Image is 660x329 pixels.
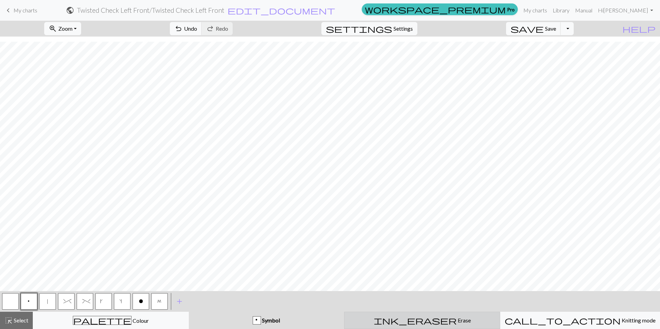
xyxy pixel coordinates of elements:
[511,24,544,33] span: save
[100,299,107,306] span: right leaning increase
[505,316,621,325] span: call_to_action
[362,3,518,15] a: Pro
[374,316,457,325] span: ink_eraser
[500,312,660,329] button: Knitting mode
[21,293,37,310] button: p
[344,312,500,329] button: Erase
[46,299,49,306] span: slip stitch
[261,317,280,323] span: Symbol
[33,312,189,329] button: Colour
[151,293,168,310] button: M
[506,22,561,35] button: Save
[394,24,413,33] span: Settings
[133,293,149,310] button: o
[184,25,197,32] span: Undo
[77,293,93,310] button: %
[4,4,37,16] a: My charts
[39,293,56,310] button: |
[82,299,87,306] span: 2 stitch left twist cable
[66,6,74,15] span: public
[595,3,656,17] a: Hi[PERSON_NAME]
[132,317,149,324] span: Colour
[622,24,656,33] span: help
[521,3,550,17] a: My charts
[114,293,130,310] button: s
[175,297,184,306] span: add
[157,299,162,306] span: m1
[326,24,392,33] i: Settings
[13,7,37,13] span: My charts
[457,317,471,323] span: Erase
[119,299,125,306] span: increase one left leaning
[58,25,72,32] span: Zoom
[174,24,183,33] span: undo
[253,317,261,325] div: p
[44,22,81,35] button: Zoom
[365,4,506,14] span: workspace_premium
[64,299,69,306] span: 2 stitch right twist cable
[550,3,572,17] a: Library
[189,312,344,329] button: p Symbol
[139,299,143,306] span: purl
[321,22,417,35] button: SettingsSettings
[95,293,112,310] button: k
[58,293,75,310] button: ^
[545,25,556,32] span: Save
[73,316,131,325] span: palette
[27,299,31,306] span: Purl
[4,6,12,15] span: keyboard_arrow_left
[572,3,595,17] a: Manual
[77,6,224,14] h2: Twisted Check Left Front / Twisted Check Left Front
[170,22,202,35] button: Undo
[326,24,392,33] span: settings
[4,316,13,325] span: highlight_alt
[621,317,656,323] span: Knitting mode
[49,24,57,33] span: zoom_in
[13,317,28,323] span: Select
[227,6,335,15] span: edit_document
